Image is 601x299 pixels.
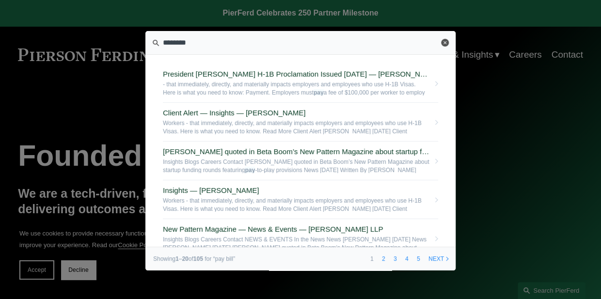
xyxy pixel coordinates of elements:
input: Search this site [145,31,456,54]
span: Insights — [PERSON_NAME] [163,186,429,195]
em: pay [245,167,255,173]
span: - that immediately, directly, and materially impacts employers and employees who use H-1B Visas. ... [163,80,429,95]
a: 3 [390,247,400,270]
a: next [425,247,451,270]
a: Close [441,39,449,47]
a: 2 [379,247,389,270]
a: Client Alert — Insights — [PERSON_NAME] Workers - that immediately, directly, and materially impa... [163,103,438,142]
a: New Pattern Magazine — News & Events — [PERSON_NAME] LLP Insights Blogs Careers Contact NEWS & EV... [163,219,438,258]
a: Insights — [PERSON_NAME] Workers - that immediately, directly, and materially impacts employers a... [163,180,438,219]
a: President [PERSON_NAME] H-1B Proclamation Issued [DATE] — [PERSON_NAME] - that immediately, direc... [163,64,438,103]
div: Showing – of [153,256,235,262]
span: New Pattern Magazine — News & Events — [PERSON_NAME] LLP [163,225,429,234]
em: pay [314,89,324,96]
a: 4 [402,247,412,270]
a: 1 [367,247,377,270]
span: Insights Blogs Careers Contact [PERSON_NAME] quoted in Beta Boom’s New Pattern Magazine about sta... [163,158,429,173]
span: Workers - that immediately, directly, and materially impacts employers and employees who use H-1B... [163,197,429,212]
strong: 105 [193,255,203,262]
span: Client Alert — Insights — [PERSON_NAME] [163,109,429,117]
a: 5 [413,247,424,270]
span: Workers - that immediately, directly, and materially impacts employers and employees who use H-1B... [163,119,429,134]
a: [PERSON_NAME] quoted in Beta Boom’s New Pattern Magazine about startup funding rounds featuring-t... [163,142,438,180]
span: Insights Blogs Careers Contact NEWS & EVENTS In the News News [PERSON_NAME] [DATE] News [PERSON_N... [163,236,429,251]
strong: 1 [175,255,179,262]
span: [PERSON_NAME] quoted in Beta Boom’s New Pattern Magazine about startup funding rounds featuring -... [163,147,429,156]
span: for “pay bill” [205,255,235,262]
span: President [PERSON_NAME] H-1B Proclamation Issued [DATE] — [PERSON_NAME] [163,70,429,79]
strong: 20 [182,255,188,262]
